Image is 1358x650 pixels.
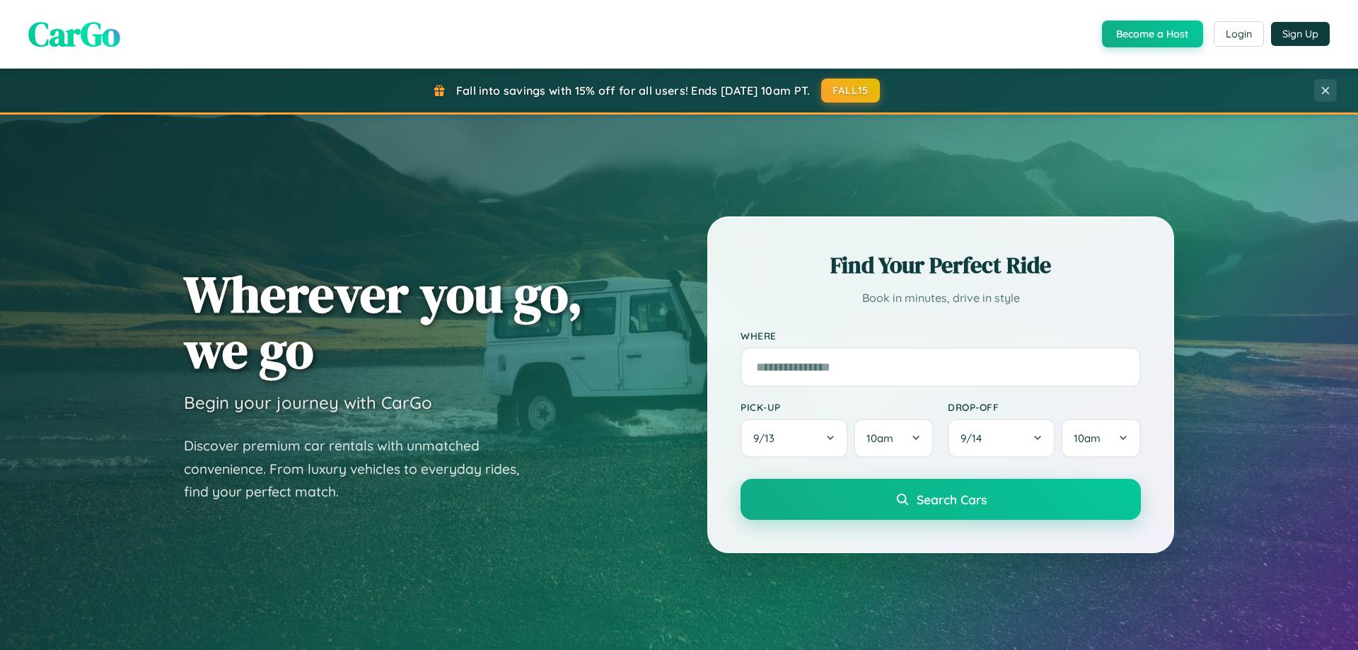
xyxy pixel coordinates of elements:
[184,392,432,413] h3: Begin your journey with CarGo
[948,401,1141,413] label: Drop-off
[741,479,1141,520] button: Search Cars
[961,431,989,445] span: 9 / 14
[866,431,893,445] span: 10am
[28,11,120,57] span: CarGo
[753,431,782,445] span: 9 / 13
[948,419,1055,458] button: 9/14
[741,250,1141,281] h2: Find Your Perfect Ride
[917,492,987,507] span: Search Cars
[854,419,934,458] button: 10am
[1214,21,1264,47] button: Login
[741,419,848,458] button: 9/13
[1102,21,1203,47] button: Become a Host
[1061,419,1141,458] button: 10am
[184,434,538,504] p: Discover premium car rentals with unmatched convenience. From luxury vehicles to everyday rides, ...
[1074,431,1101,445] span: 10am
[184,266,583,378] h1: Wherever you go, we go
[456,83,811,98] span: Fall into savings with 15% off for all users! Ends [DATE] 10am PT.
[741,330,1141,342] label: Where
[741,401,934,413] label: Pick-up
[741,288,1141,308] p: Book in minutes, drive in style
[1271,22,1330,46] button: Sign Up
[821,79,881,103] button: FALL15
